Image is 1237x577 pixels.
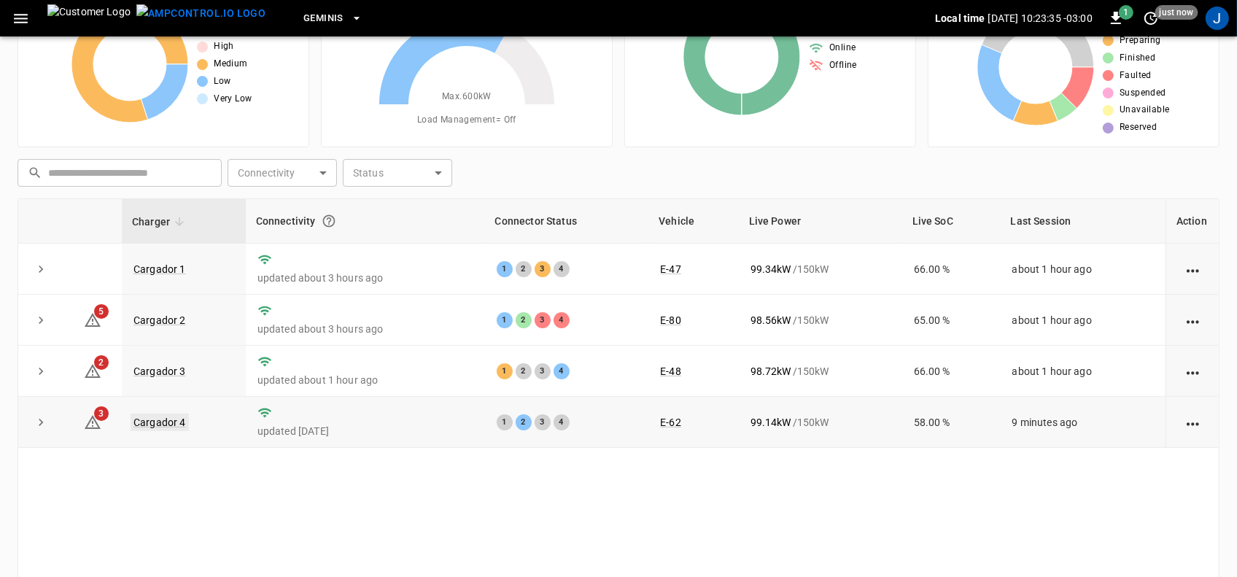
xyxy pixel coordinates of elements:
span: Suspended [1120,86,1166,101]
span: Load Management = Off [417,113,516,128]
span: Finished [1120,51,1155,66]
a: E-48 [660,365,681,377]
div: 4 [554,414,570,430]
th: Live SoC [902,199,1001,244]
div: action cell options [1184,262,1202,276]
button: expand row [30,360,52,382]
a: 2 [84,365,101,376]
div: action cell options [1184,313,1202,328]
td: about 1 hour ago [1001,346,1166,397]
span: Very Low [214,92,252,107]
a: Cargador 3 [133,365,186,377]
a: E-62 [660,417,681,428]
button: Geminis [298,4,368,33]
td: 66.00 % [902,244,1001,295]
button: set refresh interval [1139,7,1163,30]
div: 2 [516,312,532,328]
div: 4 [554,312,570,328]
button: expand row [30,258,52,280]
div: Connectivity [256,208,475,234]
a: E-47 [660,263,681,275]
div: 4 [554,261,570,277]
button: expand row [30,411,52,433]
span: Faulted [1120,69,1152,83]
div: / 150 kW [751,415,891,430]
div: action cell options [1184,364,1202,379]
div: 1 [497,414,513,430]
span: 5 [94,304,109,319]
img: Customer Logo [47,4,131,32]
a: Cargador 2 [133,314,186,326]
div: 2 [516,363,532,379]
div: 3 [535,363,551,379]
span: Preparing [1120,34,1161,48]
button: Connection between the charger and our software. [316,208,342,234]
span: Unavailable [1120,103,1169,117]
span: High [214,39,234,54]
td: 66.00 % [902,346,1001,397]
div: 2 [516,414,532,430]
span: Online [829,41,856,55]
span: 1 [1119,5,1133,20]
div: 1 [497,363,513,379]
div: profile-icon [1206,7,1229,30]
a: 3 [84,416,101,427]
div: / 150 kW [751,262,891,276]
div: 2 [516,261,532,277]
p: 98.72 kW [751,364,791,379]
p: updated [DATE] [257,424,473,438]
p: updated about 3 hours ago [257,322,473,336]
a: 5 [84,313,101,325]
p: 99.14 kW [751,415,791,430]
span: 2 [94,355,109,370]
a: E-80 [660,314,681,326]
td: about 1 hour ago [1001,295,1166,346]
th: Action [1166,199,1219,244]
span: 3 [94,406,109,421]
div: 3 [535,261,551,277]
th: Last Session [1001,199,1166,244]
div: / 150 kW [751,313,891,328]
span: just now [1155,5,1198,20]
th: Vehicle [648,199,738,244]
div: action cell options [1184,415,1202,430]
p: [DATE] 10:23:35 -03:00 [988,11,1093,26]
p: 98.56 kW [751,313,791,328]
span: Medium [214,57,247,71]
div: 1 [497,261,513,277]
span: Geminis [303,10,344,27]
span: Max. 600 kW [442,90,492,104]
span: Low [214,74,230,89]
div: 3 [535,414,551,430]
span: Offline [829,58,857,73]
p: updated about 3 hours ago [257,271,473,285]
p: 99.34 kW [751,262,791,276]
td: 58.00 % [902,397,1001,448]
div: / 150 kW [751,364,891,379]
div: 1 [497,312,513,328]
p: Local time [935,11,985,26]
td: 65.00 % [902,295,1001,346]
img: ampcontrol.io logo [136,4,265,23]
span: Charger [132,213,189,231]
button: expand row [30,309,52,331]
div: 3 [535,312,551,328]
a: Cargador 1 [133,263,186,275]
a: Cargador 4 [131,414,189,431]
div: 4 [554,363,570,379]
th: Connector Status [485,199,649,244]
td: about 1 hour ago [1001,244,1166,295]
span: Reserved [1120,120,1157,135]
p: updated about 1 hour ago [257,373,473,387]
td: 9 minutes ago [1001,397,1166,448]
th: Live Power [739,199,902,244]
